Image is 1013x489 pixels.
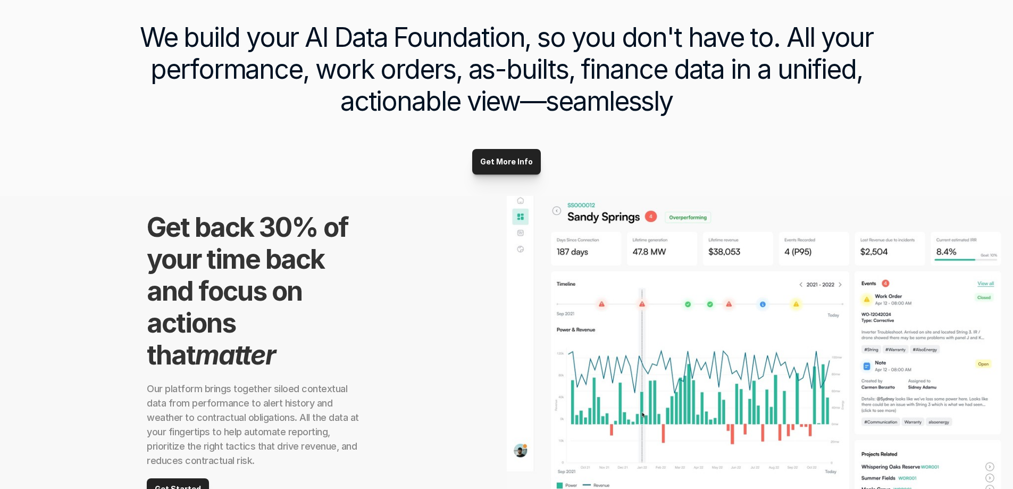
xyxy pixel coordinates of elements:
a: Get More Info [472,149,541,175]
h3: We build your AI Data Foundation, so you don't have to. All your performance, work orders, as-bui... [119,21,895,117]
h2: Our platform brings together siloed contextual data from performance to alert history and weather... [147,382,359,468]
h2: Get back 30% of your time back and focus on actions that [147,211,359,371]
p: Get More Info [480,158,533,167]
em: matter [195,339,275,371]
